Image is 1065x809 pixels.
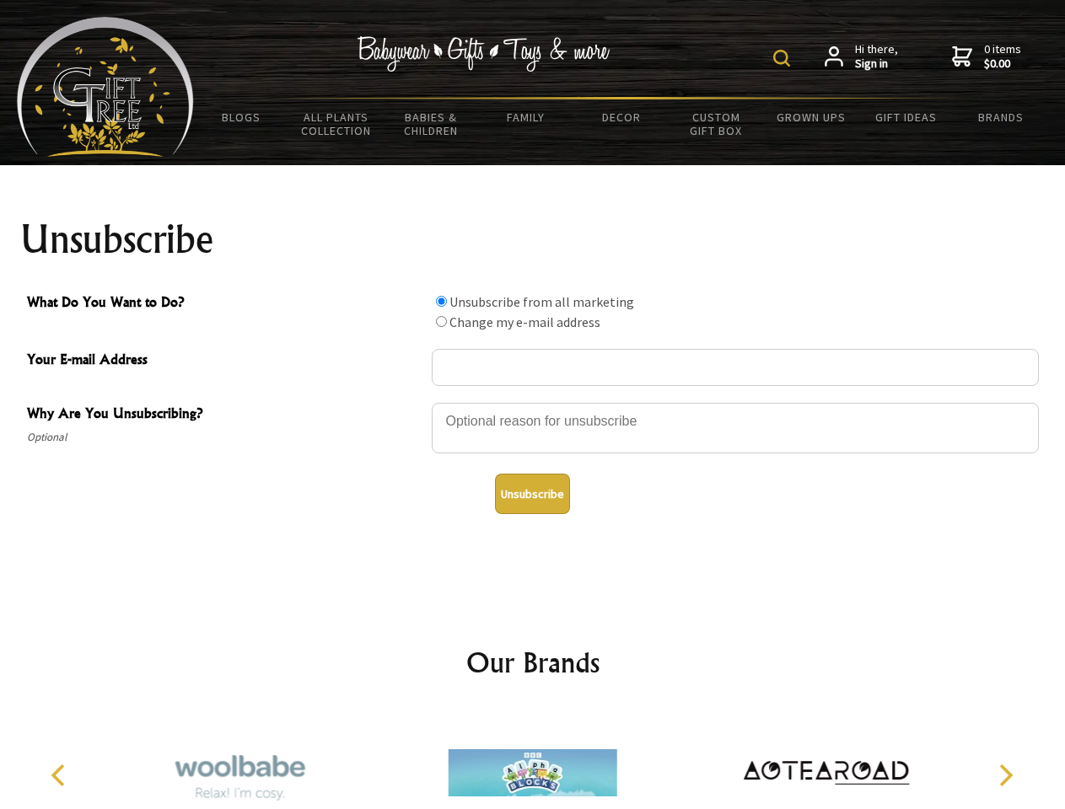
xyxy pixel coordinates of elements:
[27,349,423,373] span: Your E-mail Address
[984,41,1021,72] span: 0 items
[573,99,669,135] a: Decor
[289,99,385,148] a: All Plants Collection
[479,99,574,135] a: Family
[858,99,954,135] a: Gift Ideas
[194,99,289,135] a: BLOGS
[495,474,570,514] button: Unsubscribe
[42,757,79,794] button: Previous
[987,757,1024,794] button: Next
[436,296,447,307] input: What Do You Want to Do?
[449,313,600,330] label: Change my e-mail address
[449,293,634,310] label: Unsubscribe from all marketing
[825,42,898,72] a: Hi there,Sign in
[432,349,1039,386] input: Your E-mail Address
[17,17,194,157] img: Babyware - Gifts - Toys and more...
[27,427,423,447] span: Optional
[432,403,1039,453] textarea: Why Are You Unsubscribing?
[763,99,858,135] a: Grown Ups
[855,56,898,72] strong: Sign in
[27,403,423,427] span: Why Are You Unsubscribing?
[952,42,1021,72] a: 0 items$0.00
[34,642,1032,683] h2: Our Brands
[20,219,1046,260] h1: Unsubscribe
[669,99,764,148] a: Custom Gift Box
[358,36,610,72] img: Babywear - Gifts - Toys & more
[954,99,1049,135] a: Brands
[436,316,447,327] input: What Do You Want to Do?
[773,50,790,67] img: product search
[855,42,898,72] span: Hi there,
[384,99,479,148] a: Babies & Children
[27,292,423,316] span: What Do You Want to Do?
[984,56,1021,72] strong: $0.00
